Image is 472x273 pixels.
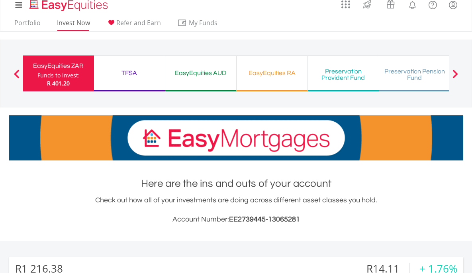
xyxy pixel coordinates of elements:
span: R 401.20 [47,79,70,87]
h3: Account Number: [9,214,463,225]
a: Refer and Earn [103,19,164,31]
div: EasyEquities ZAR [28,60,89,71]
div: Funds to invest: [37,71,80,79]
span: EE2739445-13065281 [229,216,300,223]
div: TFSA [99,67,160,79]
button: Next [447,73,463,81]
a: Invest Now [54,19,93,31]
div: Preservation Pension Fund [384,68,445,81]
img: EasyMortage Promotion Banner [9,115,463,160]
div: EasyEquities RA [241,67,303,79]
div: EasyEquities AUD [170,67,231,79]
button: Previous [9,73,25,81]
div: Preservation Provident Fund [313,68,374,81]
h1: Here are the ins and outs of your account [9,176,463,191]
div: Check out how all of your investments are doing across different asset classes you hold. [9,195,463,225]
span: Refer and Earn [116,18,161,27]
a: Portfolio [11,19,44,31]
span: My Funds [177,18,229,28]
